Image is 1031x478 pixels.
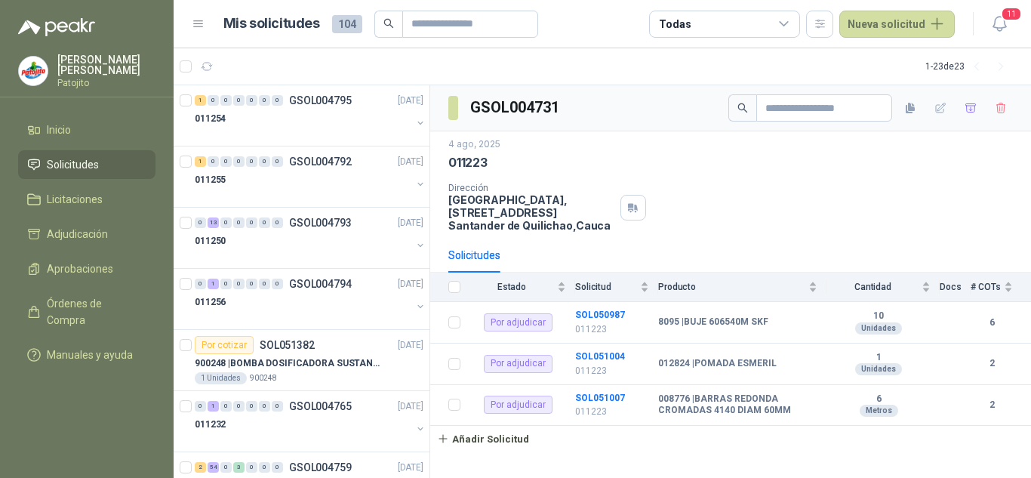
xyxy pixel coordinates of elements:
div: Unidades [855,363,902,375]
div: 1 [208,279,219,289]
div: Todas [659,16,691,32]
div: 0 [233,401,245,412]
div: 0 [246,217,257,228]
div: 0 [233,156,245,167]
b: 1 [826,352,931,364]
div: 0 [220,156,232,167]
p: [DATE] [398,277,423,291]
a: SOL050987 [575,310,625,320]
p: [DATE] [398,155,423,169]
b: 8095 | BUJE 606540M SKF [658,316,768,328]
th: Cantidad [826,273,940,302]
div: 0 [195,279,206,289]
div: 0 [259,279,270,289]
div: 0 [220,401,232,412]
div: 1 - 23 de 23 [925,54,1013,79]
p: [DATE] [398,399,423,414]
span: Órdenes de Compra [47,295,141,328]
div: 0 [246,401,257,412]
div: Por adjudicar [484,313,552,332]
p: [DATE] [398,338,423,353]
th: Producto [658,273,826,302]
div: 0 [208,95,219,106]
span: Producto [658,282,805,292]
p: 011223 [575,322,649,337]
p: 011223 [448,155,488,171]
a: 1 0 0 0 0 0 0 GSOL004795[DATE] 011254 [195,91,426,140]
b: 10 [826,310,931,322]
b: 012824 | POMADA ESMERIL [658,358,777,370]
span: Estado [469,282,554,292]
a: 0 1 0 0 0 0 0 GSOL004794[DATE] 011256 [195,275,426,323]
div: 0 [259,401,270,412]
a: Añadir Solicitud [430,426,1031,452]
div: 0 [259,462,270,473]
p: GSOL004794 [289,279,352,289]
span: Cantidad [826,282,919,292]
p: 011256 [195,295,226,310]
div: 0 [220,95,232,106]
div: 0 [220,279,232,289]
div: 0 [220,217,232,228]
div: 0 [233,95,245,106]
a: Inicio [18,116,155,144]
div: 2 [195,462,206,473]
a: Órdenes de Compra [18,289,155,335]
a: 0 1 0 0 0 0 0 GSOL004765[DATE] 011232 [195,397,426,446]
div: 1 [208,401,219,412]
div: Por adjudicar [484,396,552,414]
b: 6 [826,393,931,406]
a: Aprobaciones [18,254,155,283]
span: Solicitud [575,282,637,292]
div: 0 [208,156,219,167]
a: SOL051007 [575,393,625,403]
div: 13 [208,217,219,228]
a: Adjudicación [18,220,155,248]
span: Aprobaciones [47,261,113,277]
div: 0 [272,156,283,167]
div: 0 [272,401,283,412]
img: Logo peakr [18,18,95,36]
h3: GSOL004731 [470,96,562,119]
a: Solicitudes [18,150,155,179]
button: Nueva solicitud [839,11,955,38]
p: 011250 [195,234,226,248]
p: 011254 [195,112,226,126]
div: 0 [246,462,257,473]
div: 0 [259,217,270,228]
p: GSOL004793 [289,217,352,228]
th: Solicitud [575,273,658,302]
div: 0 [272,217,283,228]
span: search [383,18,394,29]
b: 008776 | BARRAS REDONDA CROMADAS 4140 DIAM 60MM [658,393,817,417]
p: [PERSON_NAME] [PERSON_NAME] [57,54,155,76]
p: GSOL004759 [289,462,352,473]
a: Manuales y ayuda [18,341,155,369]
h1: Mis solicitudes [223,13,320,35]
span: search [737,103,748,113]
span: 11 [1001,7,1022,21]
span: Adjudicación [47,226,108,242]
a: 0 13 0 0 0 0 0 GSOL004793[DATE] 011250 [195,214,426,262]
span: Manuales y ayuda [47,347,133,363]
p: Dirección [448,183,614,193]
div: 1 [195,156,206,167]
button: 11 [986,11,1013,38]
b: 2 [971,398,1013,412]
th: Docs [940,273,971,302]
div: 0 [246,156,257,167]
p: 900248 | BOMBA DOSIFICADORA SUSTANCIAS QUIMICAS [195,356,383,371]
div: Por cotizar [195,336,254,354]
div: 0 [272,95,283,106]
p: 011223 [575,364,649,378]
div: 0 [220,462,232,473]
a: SOL051004 [575,351,625,362]
div: 0 [246,95,257,106]
div: 0 [272,279,283,289]
a: 1 0 0 0 0 0 0 GSOL004792[DATE] 011255 [195,153,426,201]
div: 1 Unidades [195,372,247,384]
p: [DATE] [398,216,423,230]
